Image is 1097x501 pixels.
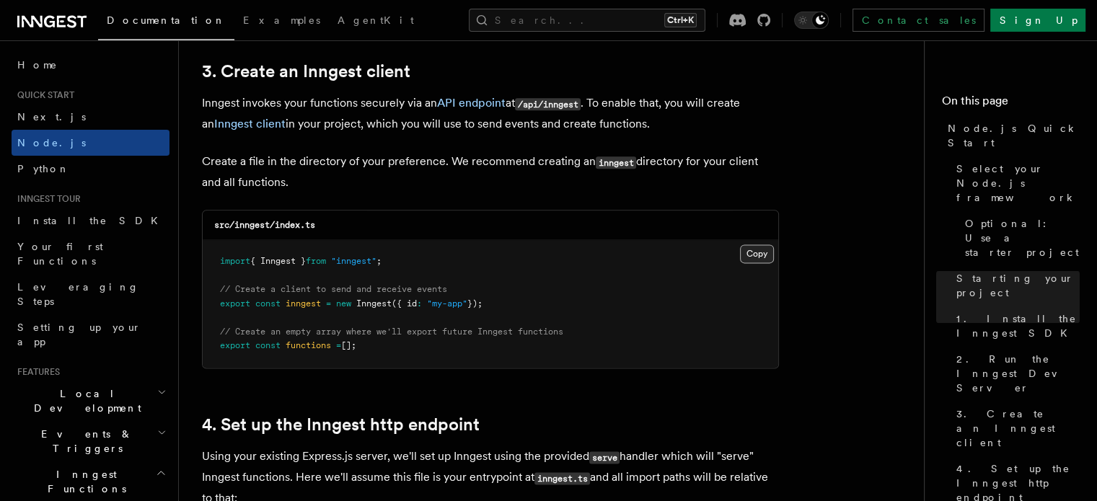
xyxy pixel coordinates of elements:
span: Local Development [12,386,157,415]
span: 1. Install the Inngest SDK [956,311,1080,340]
span: export [220,340,250,350]
code: inngest.ts [534,472,590,484]
button: Copy [740,244,774,263]
span: Optional: Use a starter project [965,216,1080,260]
span: 3. Create an Inngest client [956,407,1080,450]
span: Node.js Quick Start [948,121,1080,150]
a: Optional: Use a starter project [959,210,1080,265]
span: functions [286,340,331,350]
a: Contact sales [853,9,984,32]
button: Toggle dark mode [794,12,829,29]
button: Events & Triggers [12,421,169,461]
a: Inngest client [214,117,286,130]
span: }); [467,298,483,309]
span: Quick start [12,89,74,101]
a: Node.js [12,130,169,156]
span: []; [341,340,356,350]
a: 1. Install the Inngest SDK [951,306,1080,346]
span: Starting your project [956,271,1080,300]
a: 4. Set up the Inngest http endpoint [202,414,480,435]
span: Features [12,366,60,378]
span: // Create an empty array where we'll export future Inngest functions [220,327,563,337]
a: 2. Run the Inngest Dev Server [951,346,1080,401]
code: /api/inngest [515,98,581,110]
span: inngest [286,298,321,309]
span: Select your Node.js framework [956,161,1080,205]
button: Local Development [12,381,169,421]
span: : [417,298,422,309]
span: Python [17,163,70,174]
a: Leveraging Steps [12,274,169,314]
span: const [255,298,281,309]
span: Leveraging Steps [17,281,139,307]
span: AgentKit [338,14,414,26]
span: = [326,298,331,309]
a: 3. Create an Inngest client [202,61,410,81]
p: Create a file in the directory of your preference. We recommend creating an directory for your cl... [202,151,779,192]
a: Setting up your app [12,314,169,355]
span: ({ id [392,298,417,309]
span: ; [376,256,382,266]
span: new [336,298,351,309]
a: Install the SDK [12,208,169,234]
span: Inngest Functions [12,467,156,496]
span: { Inngest } [250,256,306,266]
a: Examples [234,4,329,39]
a: Home [12,52,169,78]
a: Next.js [12,104,169,130]
span: "inngest" [331,256,376,266]
span: Events & Triggers [12,427,157,456]
a: Your first Functions [12,234,169,274]
span: Next.js [17,111,86,123]
span: Node.js [17,137,86,148]
kbd: Ctrl+K [664,13,697,27]
span: from [306,256,326,266]
a: 3. Create an Inngest client [951,401,1080,456]
a: Sign Up [990,9,1085,32]
a: Node.js Quick Start [942,115,1080,156]
a: API endpoint [437,96,506,110]
span: // Create a client to send and receive events [220,284,447,294]
span: Documentation [107,14,226,26]
a: Python [12,156,169,182]
code: inngest [596,156,636,169]
a: Documentation [98,4,234,40]
button: Search...Ctrl+K [469,9,705,32]
code: serve [589,451,620,464]
code: src/inngest/index.ts [214,220,315,230]
span: Inngest [356,298,392,309]
span: "my-app" [427,298,467,309]
span: = [336,340,341,350]
a: Starting your project [951,265,1080,306]
a: AgentKit [329,4,423,39]
span: import [220,256,250,266]
a: Select your Node.js framework [951,156,1080,210]
span: export [220,298,250,309]
span: Examples [243,14,320,26]
span: Inngest tour [12,193,81,205]
span: const [255,340,281,350]
h4: On this page [942,92,1080,115]
span: Setting up your app [17,322,141,347]
span: Home [17,58,58,72]
p: Inngest invokes your functions securely via an at . To enable that, you will create an in your pr... [202,93,779,134]
span: Your first Functions [17,241,103,267]
span: Install the SDK [17,215,167,226]
span: 2. Run the Inngest Dev Server [956,352,1080,395]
